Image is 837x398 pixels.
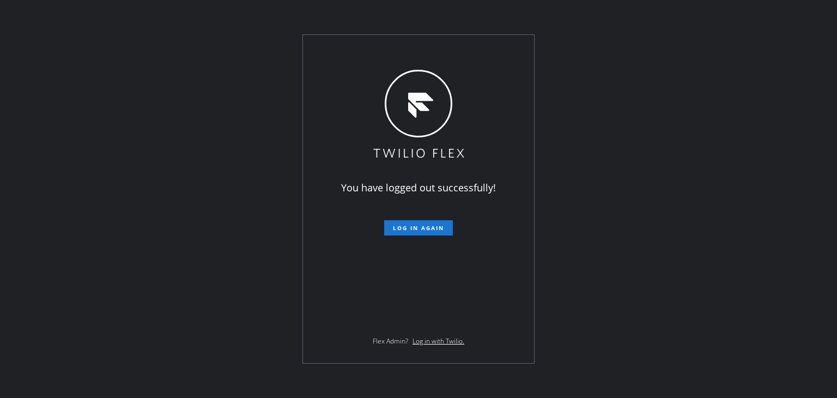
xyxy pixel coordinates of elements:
[373,336,408,346] span: Flex Admin?
[413,336,464,346] a: Log in with Twilio.
[393,224,444,232] span: Log in again
[384,220,453,236] button: Log in again
[341,181,496,194] span: You have logged out successfully!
